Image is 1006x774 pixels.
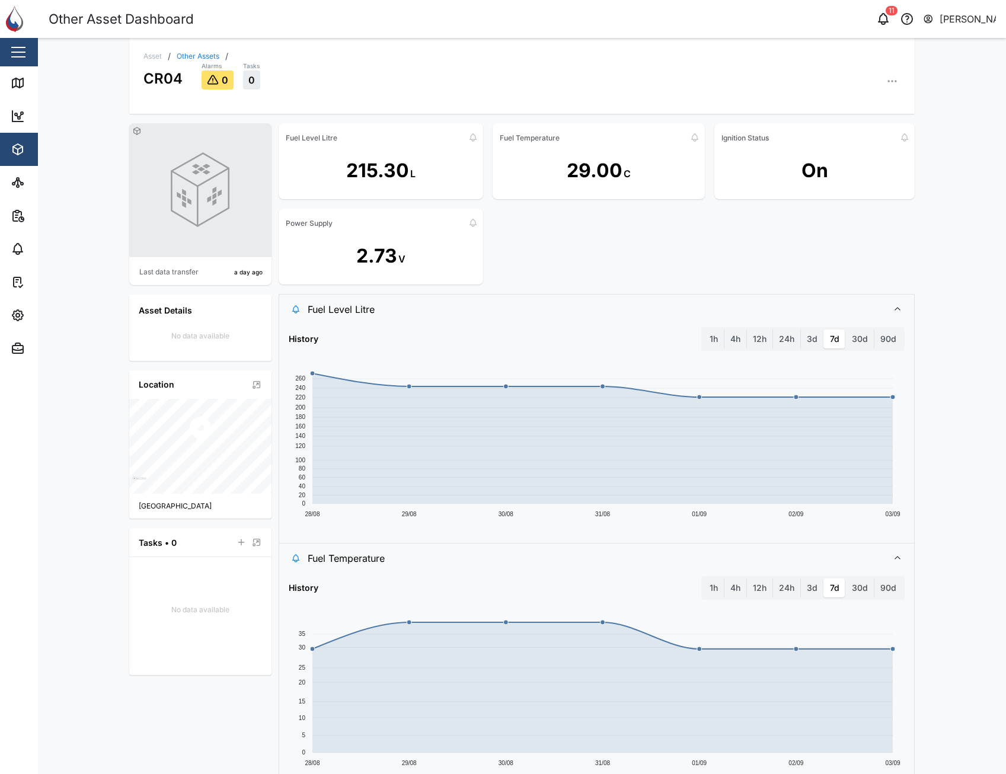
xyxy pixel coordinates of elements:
text: 03/09 [886,511,900,517]
label: 24h [773,578,800,597]
div: Alarms [202,62,234,71]
div: No data available [129,605,272,616]
text: 31/08 [595,760,610,766]
div: Admin [31,342,66,355]
text: 60 [299,474,306,481]
text: 29/08 [401,511,416,517]
div: Tasks [243,62,260,71]
a: Mapbox logo [133,476,146,490]
label: 7d [824,578,845,597]
div: / [168,52,171,60]
div: Sites [31,176,59,189]
div: 2.73 [356,241,397,271]
text: 10 [299,715,306,721]
text: 35 [299,631,306,638]
img: GENERIC photo [162,152,238,228]
text: 80 [299,466,306,472]
text: 200 [295,405,305,411]
div: V [398,252,405,267]
span: 0 [248,75,255,85]
text: 31/08 [595,511,610,517]
div: Other Asset Dashboard [49,9,194,30]
div: On [801,156,828,185]
div: Reports [31,209,71,222]
a: Tasks0 [243,62,260,90]
div: 215.30 [346,156,409,185]
a: Alarms0 [202,62,234,90]
text: 220 [295,395,305,401]
text: 30 [299,644,306,651]
div: Fuel Temperature [500,133,560,142]
div: Assets [31,143,68,156]
label: 90d [874,330,902,348]
text: 240 [295,385,305,392]
text: 28/08 [305,511,320,517]
div: L [410,167,416,181]
div: Power Supply [286,219,333,228]
div: History [289,332,318,346]
text: 01/09 [692,760,707,766]
text: 140 [295,433,305,440]
div: / [225,52,228,60]
label: 1h [704,578,724,597]
button: Fuel Temperature [279,543,915,573]
text: 29/08 [401,760,416,766]
text: 20 [299,679,306,686]
text: 260 [295,376,305,382]
div: Asset [143,53,162,60]
div: [PERSON_NAME] [940,12,997,27]
text: 20 [299,492,306,498]
div: Dashboard [31,110,84,123]
div: a day ago [234,268,263,277]
div: Fuel Level Litre [279,324,915,543]
text: 0 [302,501,305,507]
div: CR04 [143,60,183,89]
text: 01/09 [692,511,707,517]
label: 90d [874,578,902,597]
button: Fuel Level Litre [279,295,915,324]
span: Fuel Level Litre [308,295,879,324]
text: 02/09 [789,760,804,766]
text: 180 [295,414,305,421]
text: 160 [295,424,305,430]
label: 12h [747,330,772,348]
label: 3d [801,578,823,597]
text: 30/08 [499,760,513,766]
text: 28/08 [305,760,320,766]
div: Tasks • 0 [139,536,177,549]
div: No data available [139,331,262,342]
div: Ignition Status [721,133,769,142]
div: Settings [31,309,73,322]
div: Alarms [31,242,68,255]
div: 11 [886,6,898,15]
img: Main Logo [6,6,32,32]
div: 29.00 [567,156,622,185]
text: 02/09 [789,511,804,517]
div: [GEOGRAPHIC_DATA] [139,501,262,512]
div: Last data transfer [139,267,199,278]
button: [PERSON_NAME] [922,11,997,27]
div: Map [31,76,58,89]
text: 40 [299,484,306,490]
label: 4h [724,330,746,348]
label: 4h [724,578,746,597]
div: History [289,581,318,594]
span: Fuel Temperature [308,543,879,573]
div: C [624,167,631,181]
text: 5 [302,733,305,739]
text: 100 [295,457,305,463]
label: 1h [704,330,724,348]
label: 3d [801,330,823,348]
text: 0 [302,750,305,756]
text: 25 [299,665,306,671]
a: Other Assets [177,53,219,60]
canvas: Map [129,399,272,494]
div: Location [139,378,174,391]
div: Map marker [186,414,215,446]
label: 7d [824,330,845,348]
div: Asset Details [139,304,262,317]
label: 30d [846,578,874,597]
div: Tasks [31,276,63,289]
text: 03/09 [886,760,900,766]
text: 30/08 [499,511,513,517]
